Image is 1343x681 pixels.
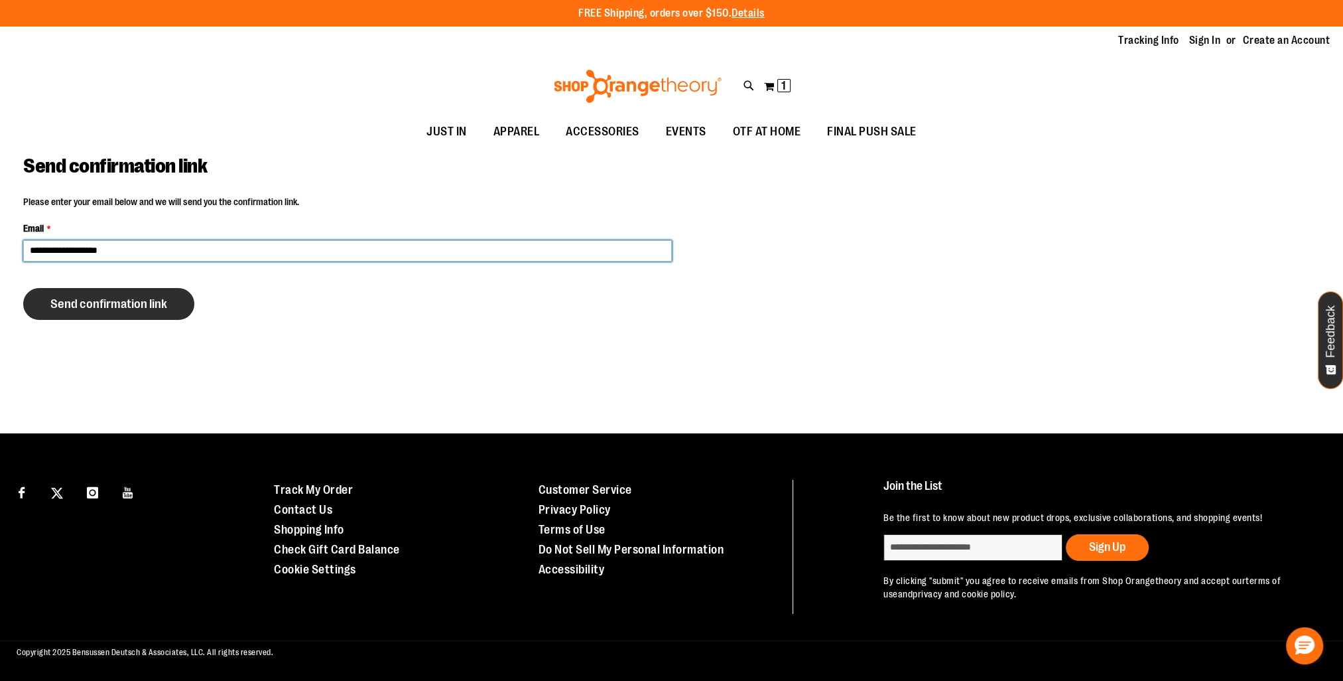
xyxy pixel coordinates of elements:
p: Be the first to know about new product drops, exclusive collaborations, and shopping events! [883,511,1311,524]
span: Email [23,223,44,234]
span: Copyright 2025 Bensussen Deutsch & Associates, LLC. All rights reserved. [17,648,273,657]
a: Tracking Info [1118,33,1179,48]
a: Sign In [1189,33,1221,48]
a: APPAREL [480,117,553,147]
span: Send confirmation link [50,297,167,311]
p: Please enter your email below and we will send you the confirmation link. [23,195,672,208]
span: 1 [781,79,786,92]
a: Check Gift Card Balance [274,543,400,556]
a: Create an Account [1243,33,1330,48]
a: ACCESSORIES [552,117,653,147]
a: Shopping Info [274,523,344,536]
a: Privacy Policy [539,503,611,516]
a: JUST IN [413,117,480,147]
span: OTF AT HOME [733,117,801,147]
input: enter email [883,534,1062,561]
a: Do Not Sell My Personal Information [539,543,724,556]
img: Twitter [51,487,63,499]
a: Cookie Settings [274,563,356,576]
button: Hello, have a question? Let’s chat. [1286,627,1323,664]
span: JUST IN [426,117,467,147]
span: Sign Up [1089,540,1125,554]
a: terms of use [883,575,1281,599]
span: FINAL PUSH SALE [827,117,917,147]
span: ACCESSORIES [566,117,639,147]
span: Send confirmation link [23,155,207,177]
img: Shop Orangetheory [552,70,724,103]
button: Send confirmation link [23,288,194,320]
a: Track My Order [274,483,353,496]
span: APPAREL [493,117,540,147]
h4: Join the List [883,480,1311,504]
a: Visit our Instagram page [81,480,104,503]
p: By clicking "submit" you agree to receive emails from Shop Orangetheory and accept our and [883,574,1311,601]
a: FINAL PUSH SALE [814,117,930,147]
a: Contact Us [274,503,332,516]
a: Visit our X page [46,480,69,503]
a: privacy and cookie policy. [913,589,1016,599]
a: Customer Service [539,483,632,496]
p: FREE Shipping, orders over $150. [578,6,765,21]
a: Visit our Youtube page [117,480,140,503]
a: Visit our Facebook page [10,480,33,503]
a: Details [732,7,765,19]
a: Accessibility [539,563,605,576]
a: EVENTS [653,117,720,147]
span: Feedback [1324,305,1337,358]
button: Sign Up [1066,534,1149,561]
a: Terms of Use [539,523,606,536]
button: Feedback - Show survey [1318,291,1343,389]
a: OTF AT HOME [720,117,814,147]
span: EVENTS [666,117,706,147]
